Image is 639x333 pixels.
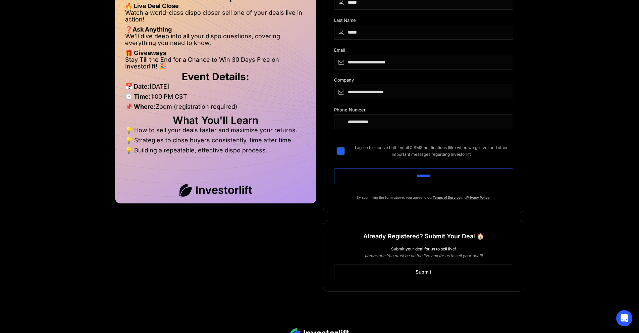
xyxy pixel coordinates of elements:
strong: 🕒 Time: [125,93,151,100]
strong: Event Details: [182,70,249,83]
div: Email [334,48,513,55]
div: Submit your deal for us to sell live! [334,246,513,252]
h1: Already Registered? Submit Your Deal 🏠 [363,230,484,242]
li: 1:00 PM CST [125,93,306,103]
li: 💡 How to sell your deals faster and maximize your returns. [125,127,306,137]
li: 💡 Building a repeatable, effective dispo process. [125,147,306,154]
li: 💡 Strategies to close buyers consistently, time after time. [125,137,306,147]
strong: ❓Ask Anything [125,26,172,33]
strong: 📌 Where: [125,103,156,110]
span: I agree to receive both email & SMS notifications (like when we go live) and other important mess... [350,144,513,158]
div: Open Intercom Messenger [616,310,632,326]
a: Terms of Service [433,195,461,199]
strong: 🔥 Live Deal Close [125,2,179,9]
a: Submit [334,265,513,279]
strong: 🎁 Giveaways [125,49,166,56]
p: By submitting the form above, you agree to our and . [334,194,513,201]
a: Privacy Policy [467,195,490,199]
li: Stay Till the End for a Chance to Win 30 Days Free on Investorlift! 🎉 [125,56,306,70]
li: Watch a world-class dispo closer sell one of your deals live in action! [125,9,306,26]
strong: 📅 Date: [125,83,150,90]
li: We’ll dive deep into all your dispo questions, covering everything you need to know. [125,33,306,50]
em: (Important: You must be on the live call for us to sell your deal!) [365,253,483,258]
div: Company [334,78,513,85]
h2: What You'll Learn [125,117,306,124]
li: Zoom (registration required) [125,103,306,113]
li: [DATE] [125,83,306,93]
div: Phone Number [334,107,513,114]
div: Last Name [334,18,513,25]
